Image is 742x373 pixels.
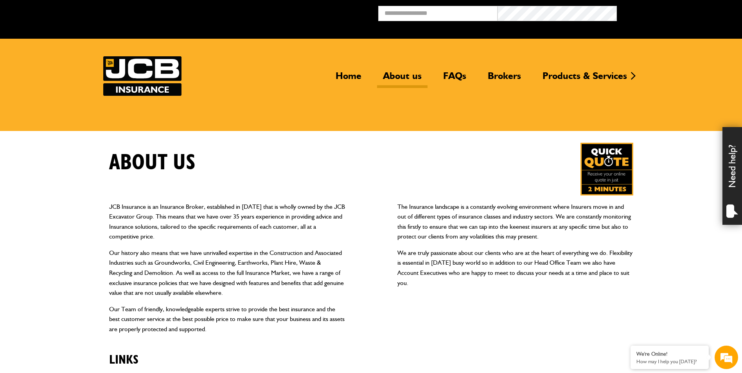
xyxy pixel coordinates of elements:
img: JCB Insurance Services logo [103,56,181,96]
a: Brokers [482,70,527,88]
div: We're Online! [636,351,703,357]
a: FAQs [437,70,472,88]
p: Our Team of friendly, knowledgeable experts strive to provide the best insurance and the best cus... [109,304,345,334]
a: Products & Services [537,70,633,88]
img: Quick Quote [580,143,633,195]
h2: Links [109,341,345,367]
button: Broker Login [617,6,736,18]
a: Home [330,70,367,88]
h1: About us [109,150,196,176]
div: Need help? [722,127,742,225]
p: We are truly passionate about our clients who are at the heart of everything we do. Flexibility i... [397,248,633,288]
a: JCB Insurance Services [103,56,181,96]
a: Get your insurance quote in just 2-minutes [580,143,633,195]
p: The Insurance landscape is a constantly evolving environment where Insurers move in and out of di... [397,202,633,242]
p: JCB Insurance is an Insurance Broker, established in [DATE] that is wholly owned by the JCB Excav... [109,202,345,242]
a: About us [377,70,428,88]
p: Our history also means that we have unrivalled expertise in the Construction and Associated Indus... [109,248,345,298]
p: How may I help you today? [636,359,703,364]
